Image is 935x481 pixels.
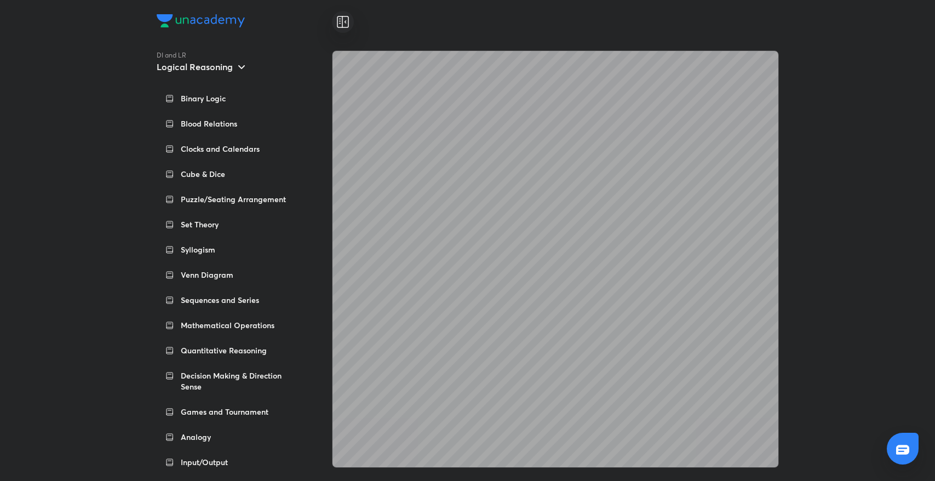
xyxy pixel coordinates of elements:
p: Sequences and Series [181,295,259,306]
p: Binary Logic [181,93,226,104]
p: Input/Output [181,457,228,468]
p: Games and Tournament [181,406,268,417]
p: Blood Relations [181,118,237,129]
p: Clocks and Calendars [181,144,260,154]
h5: Logical Reasoning [157,61,233,72]
p: Venn Diagram [181,270,233,280]
p: Quantitative Reasoning [181,345,267,356]
p: Puzzle/Seating Arrangement [181,194,286,205]
p: Cube & Dice [181,169,225,180]
img: Company Logo [157,14,245,27]
p: Decision Making & Direction Sense [181,370,299,392]
p: Syllogism [181,244,215,255]
p: Set Theory [181,219,219,230]
p: DI and LR [157,50,332,60]
p: Mathematical Operations [181,320,274,331]
p: Analogy [181,432,211,443]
